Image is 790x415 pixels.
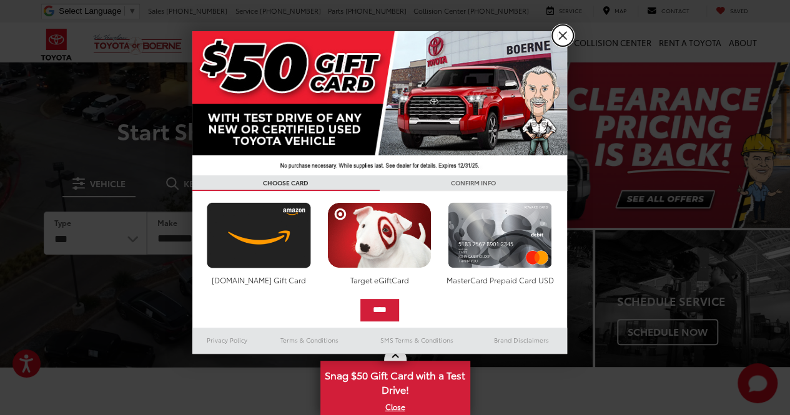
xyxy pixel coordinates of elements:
[204,202,314,268] img: amazoncard.png
[192,31,567,175] img: 42635_top_851395.jpg
[445,275,555,285] div: MasterCard Prepaid Card USD
[324,275,435,285] div: Target eGiftCard
[476,333,567,348] a: Brand Disclaimers
[192,333,262,348] a: Privacy Policy
[324,202,435,268] img: targetcard.png
[322,362,469,400] span: Snag $50 Gift Card with a Test Drive!
[445,202,555,268] img: mastercard.png
[262,333,357,348] a: Terms & Conditions
[204,275,314,285] div: [DOMAIN_NAME] Gift Card
[192,175,380,191] h3: CHOOSE CARD
[380,175,567,191] h3: CONFIRM INFO
[358,333,476,348] a: SMS Terms & Conditions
